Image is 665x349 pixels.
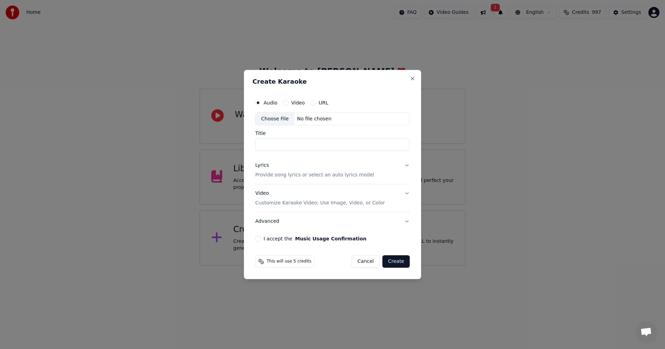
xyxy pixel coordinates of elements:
label: Audio [264,100,277,105]
p: Customize Karaoke Video: Use Image, Video, or Color [255,200,385,206]
button: I accept the [295,236,366,241]
div: Video [255,190,385,207]
label: Video [291,100,305,105]
button: Create [382,255,410,268]
div: Choose File [256,113,294,125]
h2: Create Karaoke [252,79,413,85]
button: LyricsProvide song lyrics or select an auto lyrics model [255,157,410,184]
label: Title [255,131,410,136]
div: No file chosen [294,116,334,122]
p: Provide song lyrics or select an auto lyrics model [255,172,374,179]
div: Lyrics [255,162,269,169]
label: URL [319,100,328,105]
button: VideoCustomize Karaoke Video: Use Image, Video, or Color [255,185,410,212]
button: Advanced [255,212,410,230]
button: Cancel [352,255,380,268]
label: I accept the [264,236,366,241]
span: This will use 5 credits [267,259,311,264]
